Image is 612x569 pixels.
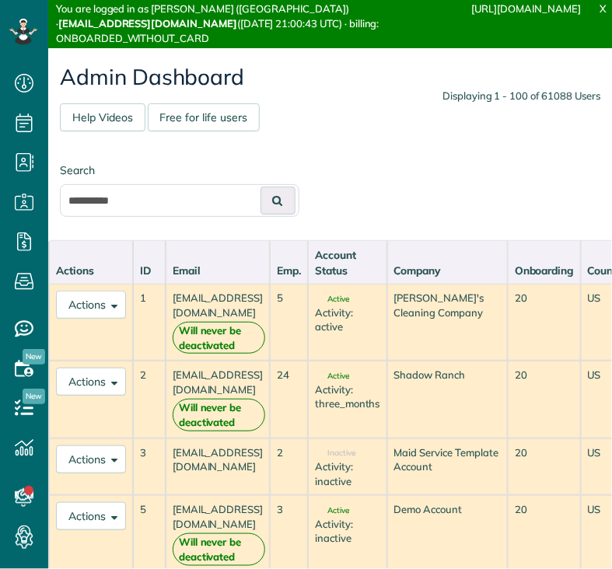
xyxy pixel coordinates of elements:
[173,322,265,354] strong: Will never be deactivated
[60,65,600,89] h2: Admin Dashboard
[23,389,45,404] span: New
[56,291,126,319] button: Actions
[315,372,349,380] span: Active
[173,399,265,431] strong: Will never be deactivated
[270,361,308,438] td: 24
[133,361,166,438] td: 2
[270,438,308,496] td: 2
[60,103,145,131] a: Help Videos
[315,507,349,515] span: Active
[173,263,263,278] div: Email
[166,284,270,361] td: [EMAIL_ADDRESS][DOMAIN_NAME]
[442,89,600,103] div: Displaying 1 - 100 of 61088 Users
[387,438,508,496] td: Maid Service Template Account
[133,438,166,496] td: 3
[508,284,581,361] td: 20
[315,295,349,303] span: Active
[56,502,126,530] button: Actions
[148,103,260,131] a: Free for life users
[277,263,301,278] div: Emp.
[166,361,270,438] td: [EMAIL_ADDRESS][DOMAIN_NAME]
[315,517,380,546] div: Activity: inactive
[140,263,159,278] div: ID
[394,263,501,278] div: Company
[472,2,581,15] a: [URL][DOMAIN_NAME]
[315,459,380,488] div: Activity: inactive
[508,361,581,438] td: 20
[133,284,166,361] td: 1
[315,305,380,334] div: Activity: active
[508,438,581,496] td: 20
[56,368,126,396] button: Actions
[60,162,299,178] label: Search
[387,284,508,361] td: [PERSON_NAME]'s Cleaning Company
[270,284,308,361] td: 5
[58,17,237,30] strong: [EMAIL_ADDRESS][DOMAIN_NAME]
[173,533,265,565] strong: Will never be deactivated
[315,247,380,278] div: Account Status
[56,263,126,278] div: Actions
[315,449,355,457] span: Inactive
[315,382,380,411] div: Activity: three_months
[56,445,126,473] button: Actions
[515,263,574,278] div: Onboarding
[166,438,270,496] td: [EMAIL_ADDRESS][DOMAIN_NAME]
[23,349,45,365] span: New
[387,361,508,438] td: Shadow Ranch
